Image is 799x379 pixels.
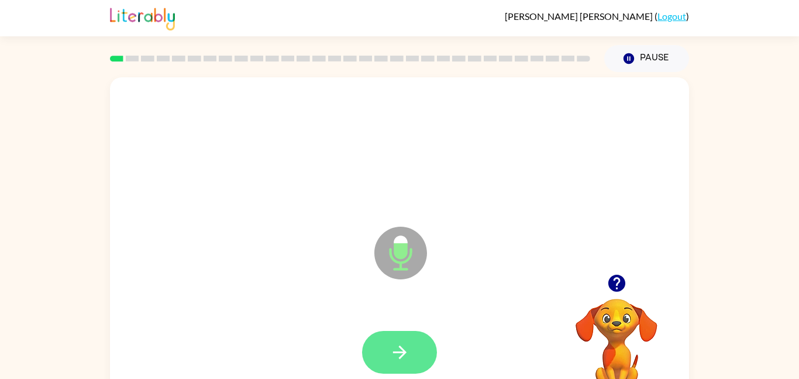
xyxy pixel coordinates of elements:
a: Logout [657,11,686,22]
img: Literably [110,5,175,30]
div: ( ) [505,11,689,22]
span: [PERSON_NAME] [PERSON_NAME] [505,11,655,22]
button: Pause [604,45,689,72]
